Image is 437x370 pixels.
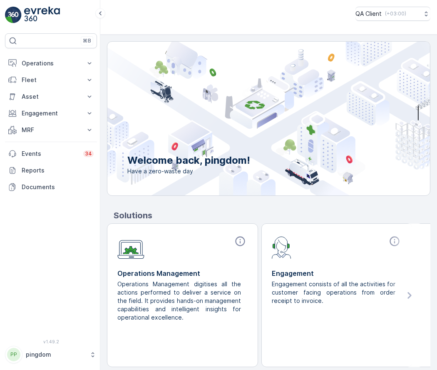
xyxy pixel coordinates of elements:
[26,350,85,359] p: pingdom
[22,150,78,158] p: Events
[117,235,144,259] img: module-icon
[127,154,250,167] p: Welcome back, pingdom!
[272,235,291,259] img: module-icon
[22,166,94,175] p: Reports
[24,7,60,23] img: logo_light-DOdMpM7g.png
[85,150,92,157] p: 34
[70,42,430,195] img: city illustration
[355,10,382,18] p: QA Client
[272,280,395,305] p: Engagement consists of all the activities for customer facing operations from order receipt to in...
[5,88,97,105] button: Asset
[5,55,97,72] button: Operations
[22,109,80,117] p: Engagement
[7,348,20,361] div: PP
[5,162,97,179] a: Reports
[5,145,97,162] a: Events34
[5,346,97,363] button: PPpingdom
[117,268,248,278] p: Operations Management
[22,183,94,191] p: Documents
[5,179,97,195] a: Documents
[5,7,22,23] img: logo
[22,76,80,84] p: Fleet
[272,268,402,278] p: Engagement
[385,10,406,17] p: ( +03:00 )
[5,105,97,122] button: Engagement
[22,126,80,134] p: MRF
[355,7,430,21] button: QA Client(+03:00)
[5,339,97,344] span: v 1.49.2
[22,59,80,67] p: Operations
[5,122,97,138] button: MRF
[83,37,91,44] p: ⌘B
[117,280,241,322] p: Operations Management digitises all the actions performed to deliver a service on the field. It p...
[22,92,80,101] p: Asset
[114,209,430,222] p: Solutions
[127,167,250,175] span: Have a zero-waste day
[5,72,97,88] button: Fleet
